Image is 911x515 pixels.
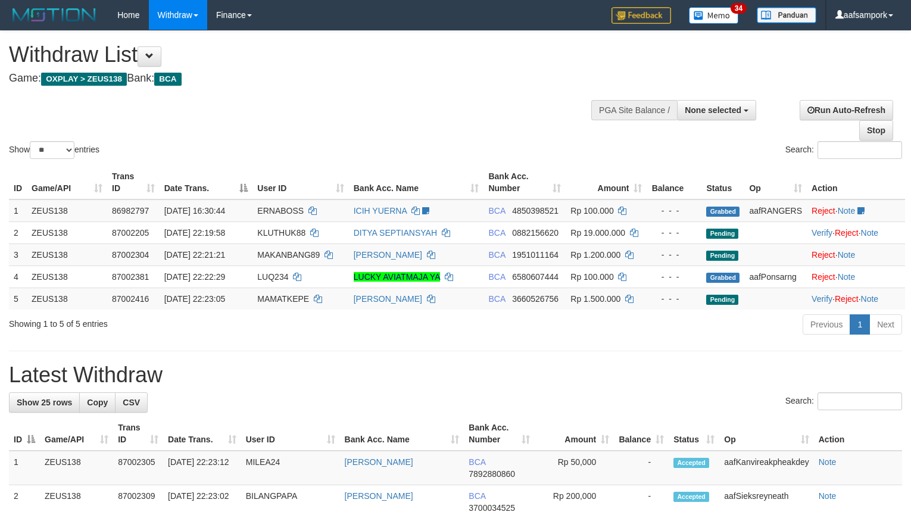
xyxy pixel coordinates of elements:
[483,166,566,199] th: Bank Acc. Number: activate to sort column ascending
[701,166,744,199] th: Status
[160,166,253,199] th: Date Trans.: activate to sort column descending
[112,206,149,216] span: 86982797
[257,228,305,238] span: KLUTHUK88
[9,417,40,451] th: ID: activate to sort column descending
[154,73,181,86] span: BCA
[570,294,620,304] span: Rp 1.500.000
[241,451,340,485] td: MILEA24
[800,100,893,120] a: Run Auto-Refresh
[819,491,837,501] a: Note
[570,272,613,282] span: Rp 100.000
[9,313,371,330] div: Showing 1 to 5 of 5 entries
[651,205,697,217] div: - - -
[807,244,905,266] td: ·
[812,250,835,260] a: Reject
[113,451,163,485] td: 87002305
[689,7,739,24] img: Button%20Memo.svg
[123,398,140,407] span: CSV
[354,206,407,216] a: ICIH YUERNA
[27,166,107,199] th: Game/API: activate to sort column ascending
[112,272,149,282] span: 87002381
[512,228,559,238] span: Copy 0882156620 to clipboard
[488,228,505,238] span: BCA
[807,266,905,288] td: ·
[27,266,107,288] td: ZEUS138
[469,457,485,467] span: BCA
[115,392,148,413] a: CSV
[9,266,27,288] td: 4
[812,206,835,216] a: Reject
[566,166,647,199] th: Amount: activate to sort column ascending
[570,206,613,216] span: Rp 100.000
[9,392,80,413] a: Show 25 rows
[535,451,614,485] td: Rp 50,000
[354,272,440,282] a: LUCKY AVIATMAJA YA
[112,294,149,304] span: 87002416
[257,250,320,260] span: MAKANBANG89
[469,469,515,479] span: Copy 7892880860 to clipboard
[744,199,807,222] td: aafRANGERS
[803,314,850,335] a: Previous
[838,272,856,282] a: Note
[677,100,756,120] button: None selected
[9,221,27,244] td: 2
[9,244,27,266] td: 3
[812,294,832,304] a: Verify
[706,229,738,239] span: Pending
[706,251,738,261] span: Pending
[163,417,241,451] th: Date Trans.: activate to sort column ascending
[719,417,813,451] th: Op: activate to sort column ascending
[614,451,669,485] td: -
[651,249,697,261] div: - - -
[9,6,99,24] img: MOTION_logo.png
[731,3,747,14] span: 34
[488,272,505,282] span: BCA
[859,120,893,141] a: Stop
[9,73,595,85] h4: Game: Bank:
[512,294,559,304] span: Copy 3660526756 to clipboard
[744,166,807,199] th: Op: activate to sort column ascending
[512,206,559,216] span: Copy 4850398521 to clipboard
[685,105,741,115] span: None selected
[469,491,485,501] span: BCA
[257,294,309,304] span: MAMATKEPE
[40,451,113,485] td: ZEUS138
[27,221,107,244] td: ZEUS138
[164,228,225,238] span: [DATE] 22:19:58
[488,294,505,304] span: BCA
[349,166,484,199] th: Bank Acc. Name: activate to sort column ascending
[112,250,149,260] span: 87002304
[612,7,671,24] img: Feedback.jpg
[30,141,74,159] select: Showentries
[835,228,859,238] a: Reject
[807,288,905,310] td: · ·
[614,417,669,451] th: Balance: activate to sort column ascending
[488,206,505,216] span: BCA
[850,314,870,335] a: 1
[835,294,859,304] a: Reject
[785,141,902,159] label: Search:
[807,166,905,199] th: Action
[9,199,27,222] td: 1
[340,417,464,451] th: Bank Acc. Name: activate to sort column ascending
[512,250,559,260] span: Copy 1951011164 to clipboard
[706,295,738,305] span: Pending
[744,266,807,288] td: aafPonsarng
[163,451,241,485] td: [DATE] 22:23:12
[673,458,709,468] span: Accepted
[535,417,614,451] th: Amount: activate to sort column ascending
[869,314,902,335] a: Next
[27,288,107,310] td: ZEUS138
[41,73,127,86] span: OXPLAY > ZEUS138
[345,457,413,467] a: [PERSON_NAME]
[818,392,902,410] input: Search:
[669,417,719,451] th: Status: activate to sort column ascending
[861,228,879,238] a: Note
[838,206,856,216] a: Note
[706,207,740,217] span: Grabbed
[112,228,149,238] span: 87002205
[488,250,505,260] span: BCA
[814,417,902,451] th: Action
[807,221,905,244] td: · ·
[27,199,107,222] td: ZEUS138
